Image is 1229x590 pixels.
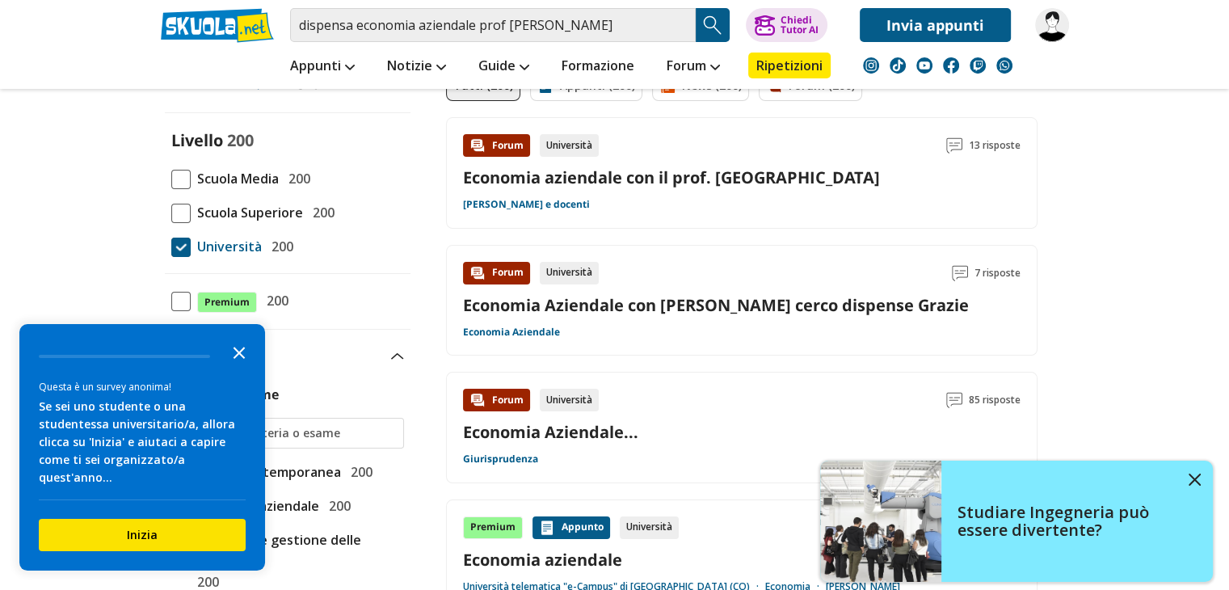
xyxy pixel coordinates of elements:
button: Search Button [696,8,730,42]
img: Mary.Ib [1035,8,1069,42]
input: Cerca appunti, riassunti o versioni [290,8,696,42]
div: Premium [463,516,523,539]
span: Premium [197,292,257,313]
a: Studiare Ingegneria può essere divertente? [820,461,1213,582]
div: Forum [463,262,530,284]
span: 200 [322,495,351,516]
button: Inizia [39,519,246,551]
a: Appunti [286,53,359,82]
a: Economia Aziendale... [463,421,638,443]
a: Economia aziendale [463,549,1021,571]
span: 200 [344,461,372,483]
img: Commenti lettura [952,265,968,281]
img: Forum contenuto [469,392,486,408]
button: Close the survey [223,335,255,368]
span: 7 risposte [974,262,1021,284]
span: Economia e gestione delle imprese [191,529,404,571]
div: Chiedi Tutor AI [780,15,818,35]
a: [PERSON_NAME] e docenti [463,198,590,211]
img: Apri e chiudi sezione [391,353,404,360]
img: tiktok [890,57,906,74]
a: Notizie [383,53,450,82]
a: Economia Aziendale [463,326,560,339]
span: 200 [260,290,288,311]
a: Ripetizioni [748,53,831,78]
span: 200 [282,168,310,189]
a: Economia aziendale con il prof. [GEOGRAPHIC_DATA] [463,166,880,188]
h4: Studiare Ingegneria può essere divertente? [958,504,1176,539]
a: Formazione [558,53,638,82]
img: twitch [970,57,986,74]
span: 85 risposte [969,389,1021,411]
div: Survey [19,324,265,571]
span: 13 risposte [969,134,1021,157]
a: Giurisprudenza [463,453,538,466]
a: Forum [663,53,724,82]
input: Ricerca materia o esame [200,425,396,441]
img: Commenti lettura [946,392,962,408]
span: Scuola Media [191,168,279,189]
img: instagram [863,57,879,74]
button: ChiediTutor AI [746,8,827,42]
img: Commenti lettura [946,137,962,154]
img: Forum contenuto [469,137,486,154]
div: Università [620,516,679,539]
img: Forum contenuto [469,265,486,281]
div: Università [540,389,599,411]
span: 200 [227,129,254,151]
img: Appunti contenuto [539,520,555,536]
a: Economia Aziendale con [PERSON_NAME] cerco dispense Grazie [463,294,969,316]
a: Guide [474,53,533,82]
span: Scuola Superiore [191,202,303,223]
div: Università [540,134,599,157]
div: Questa è un survey anonima! [39,379,246,394]
div: Appunto [532,516,610,539]
img: Cerca appunti, riassunti o versioni [701,13,725,37]
img: facebook [943,57,959,74]
span: Università [191,236,262,257]
div: Università [540,262,599,284]
span: 200 [265,236,293,257]
a: Invia appunti [860,8,1011,42]
span: 200 [306,202,335,223]
div: Forum [463,134,530,157]
img: youtube [916,57,932,74]
div: Filtra [250,70,324,93]
div: Se sei uno studente o una studentessa universitario/a, allora clicca su 'Inizia' e aiutaci a capi... [39,398,246,487]
span: Storia Contemporanea [191,461,341,483]
img: WhatsApp [996,57,1012,74]
img: close [1189,474,1201,486]
div: Forum [463,389,530,411]
label: Livello [171,129,223,151]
